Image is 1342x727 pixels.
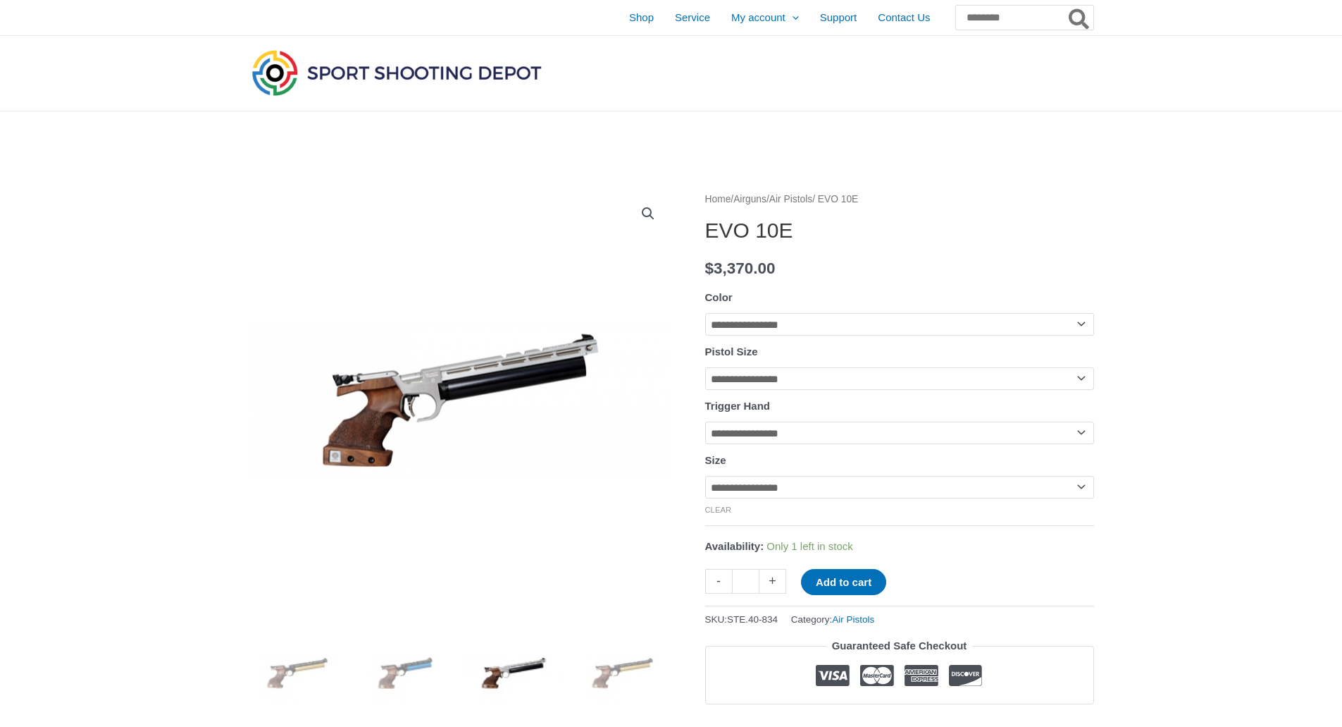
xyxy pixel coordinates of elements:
a: Airguns [733,194,766,204]
a: + [759,569,786,594]
legend: Guaranteed Safe Checkout [826,636,973,656]
label: Color [705,291,733,303]
img: EVO 10E - Image 3 [465,624,563,722]
span: Only 1 left in stock [766,540,853,552]
label: Trigger Hand [705,400,771,412]
a: Air Pistols [832,614,874,625]
a: Home [705,194,731,204]
button: Add to cart [801,569,886,595]
button: Search [1066,6,1093,30]
h1: EVO 10E [705,218,1094,243]
span: Category: [791,611,875,628]
a: Clear options [705,506,732,514]
img: Sport Shooting Depot [249,47,545,99]
img: Steyr EVO 10E [573,624,671,722]
img: EVO 10E - Image 3 [249,190,671,613]
span: STE.40-834 [727,614,778,625]
a: - [705,569,732,594]
img: EVO 10E - Image 2 [356,624,454,722]
span: SKU: [705,611,778,628]
a: View full-screen image gallery [635,201,661,226]
a: Air Pistols [769,194,812,204]
img: Steyr EVO 10E [249,624,347,722]
bdi: 3,370.00 [705,259,776,277]
span: $ [705,259,714,277]
label: Size [705,454,726,466]
span: Availability: [705,540,764,552]
label: Pistol Size [705,346,758,358]
nav: Breadcrumb [705,190,1094,209]
input: Product quantity [732,569,759,594]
